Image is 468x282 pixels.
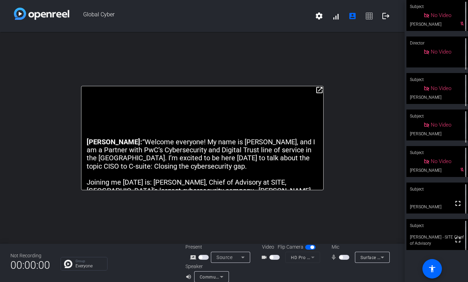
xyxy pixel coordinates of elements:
[190,253,198,261] mat-icon: screen_share_outline
[428,265,436,273] mat-icon: accessibility
[185,263,227,270] div: Speaker
[185,243,255,251] div: Present
[216,255,232,260] span: Source
[200,274,378,280] span: Communications - Echo Cancelling Speakerphone (Jabra SPEAK 510 USB) (0b0e:0422)
[406,110,468,123] div: Subject
[382,12,390,20] mat-icon: logout
[185,273,194,281] mat-icon: volume_up
[348,12,357,20] mat-icon: account_box
[14,8,69,20] img: white-gradient.svg
[10,252,50,259] div: Not Recording
[431,49,451,55] span: No Video
[87,138,318,171] p: “Welcome everyone! My name is [PERSON_NAME], and I am a Partner with PwC’s Cybersecurity and Digi...
[431,122,451,128] span: No Video
[64,260,72,268] img: Chat Icon
[431,158,451,164] span: No Video
[87,178,318,211] p: Joining me [DATE] is: [PERSON_NAME], Chief of Advisory at SITE, [GEOGRAPHIC_DATA]’s largest cyber...
[261,253,269,261] mat-icon: videocam_outline
[278,243,303,251] span: Flip Camera
[454,199,462,208] mat-icon: fullscreen
[406,37,468,50] div: Director
[69,8,311,24] span: Global Cyber
[327,8,344,24] button: signal_cellular_alt
[406,183,468,196] div: Subject
[331,253,339,261] mat-icon: mic_none
[262,243,274,251] span: Video
[406,146,468,159] div: Subject
[406,73,468,86] div: Subject
[315,86,324,94] mat-icon: open_in_new
[431,85,451,91] span: No Video
[76,259,104,263] p: Group
[406,219,468,232] div: Subject
[454,236,462,244] mat-icon: fullscreen
[325,243,394,251] div: Mic
[87,138,142,146] strong: [PERSON_NAME]:
[315,12,323,20] mat-icon: settings
[76,264,104,268] p: Everyone
[10,257,50,274] span: 00:00:00
[431,12,451,18] span: No Video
